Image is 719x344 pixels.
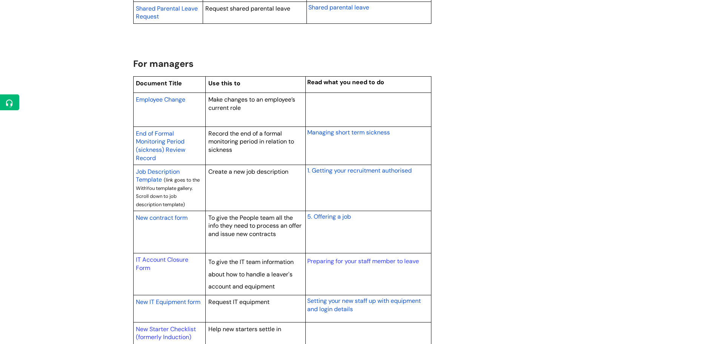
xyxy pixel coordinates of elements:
span: Job Description Template [136,168,180,184]
a: End of Formal Monitoring Period (sickness) Review Record [136,129,185,162]
span: Shared parental leave [308,3,369,11]
span: 5. Offering a job [307,213,351,221]
span: Request IT equipment [208,298,269,306]
span: Document Title [136,79,182,87]
span: Setting your new staff up with equipment and login details [307,297,421,313]
a: Job Description Template [136,167,180,184]
span: Make changes to an employee’s current role [208,96,295,112]
span: 1. Getting your recruitment authorised [307,167,412,174]
span: New IT Equipment form [136,298,200,306]
span: To give the People team all the info they need to process an offer and issue new contracts [208,214,302,238]
span: New contract form [136,214,188,222]
span: Shared Parental Leave Request [136,5,198,21]
a: 5. Offering a job [307,212,351,221]
a: New IT Equipment form [136,297,200,306]
span: Use this to [208,79,240,87]
span: Create a new job description [208,168,288,176]
a: Preparing for your staff member to leave [307,257,419,265]
a: Setting your new staff up with equipment and login details [307,296,421,313]
span: Read what you need to do [307,78,384,86]
span: For managers [133,58,194,69]
span: Record the end of a formal monitoring period in relation to sickness [208,130,294,154]
a: New Starter Checklist (formerly Induction) [136,325,196,341]
span: Managing short term sickness [307,128,390,136]
span: Request shared parental leave [205,5,290,12]
span: To give the IT team information about how to handle a leaver's account and equipment [208,258,294,290]
a: IT Account Closure Form [136,256,188,272]
span: Employee Change [136,96,185,103]
a: Shared parental leave [308,3,369,12]
span: (link goes to the WithYou template gallery. Scroll down to job description template) [136,177,200,208]
a: Shared Parental Leave Request [136,4,198,21]
a: Managing short term sickness [307,128,390,137]
a: 1. Getting your recruitment authorised [307,166,412,175]
a: Employee Change [136,95,185,104]
span: Help new starters settle in [208,325,281,333]
a: New contract form [136,213,188,222]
